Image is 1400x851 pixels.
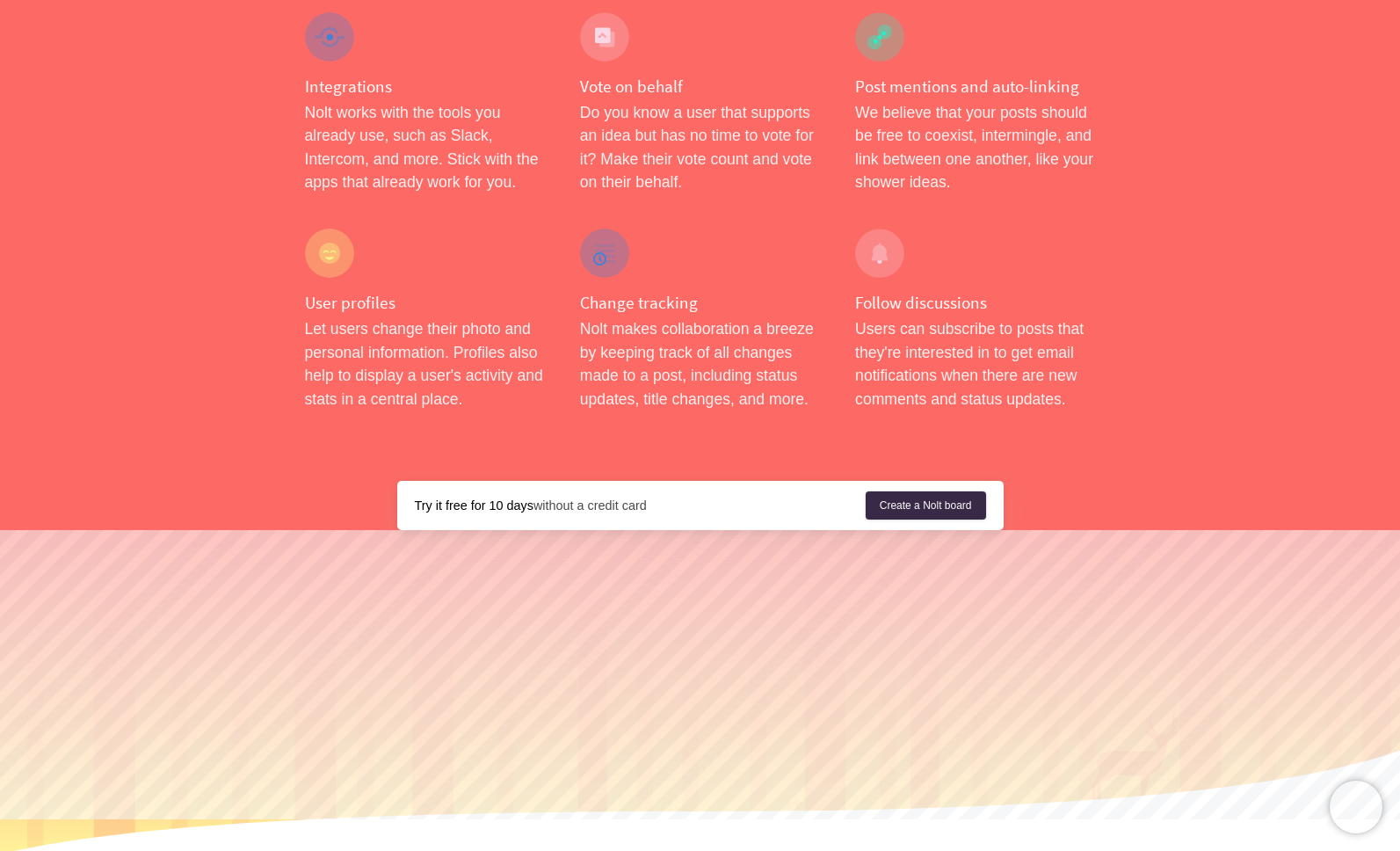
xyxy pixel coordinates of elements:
p: Let users change their photo and personal information. Profiles also help to display a user's act... [305,317,545,411]
h4: Vote on behalf [580,76,820,98]
strong: Try it free for 10 days [415,498,533,513]
h4: User profiles [305,292,545,314]
h4: Follow discussions [855,292,1095,314]
h4: Integrations [305,76,545,98]
p: Nolt works with the tools you already use, such as Slack, Intercom, and more. Stick with the apps... [305,101,545,194]
p: We believe that your posts should be free to coexist, intermingle, and link between one another, ... [855,101,1095,194]
p: Do you know a user that supports an idea but has no time to vote for it? Make their vote count an... [580,101,820,194]
h4: Post mentions and auto-linking [855,76,1095,98]
a: Create a Nolt board [866,491,986,520]
p: Nolt makes collaboration a breeze by keeping track of all changes made to a post, including statu... [580,317,820,411]
h4: Change tracking [580,292,820,314]
iframe: Chatra live chat [1330,781,1382,833]
p: Users can subscribe to posts that they're interested in to get email notifications when there are... [855,317,1095,411]
div: without a credit card [415,497,866,514]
